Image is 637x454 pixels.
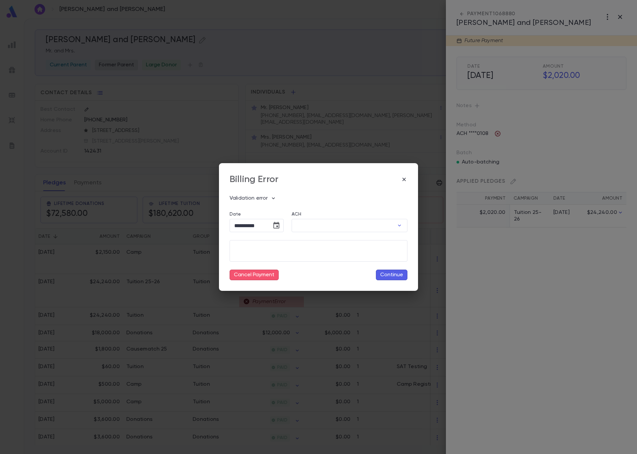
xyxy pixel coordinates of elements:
div: Billing Error [230,174,278,185]
label: Date [230,212,284,217]
button: Continue [376,270,407,280]
button: Choose date, selected date is Sep 20, 2025 [270,219,283,232]
button: Cancel Payment [230,270,279,280]
p: Validation error [230,195,268,202]
label: ACH [292,212,301,217]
